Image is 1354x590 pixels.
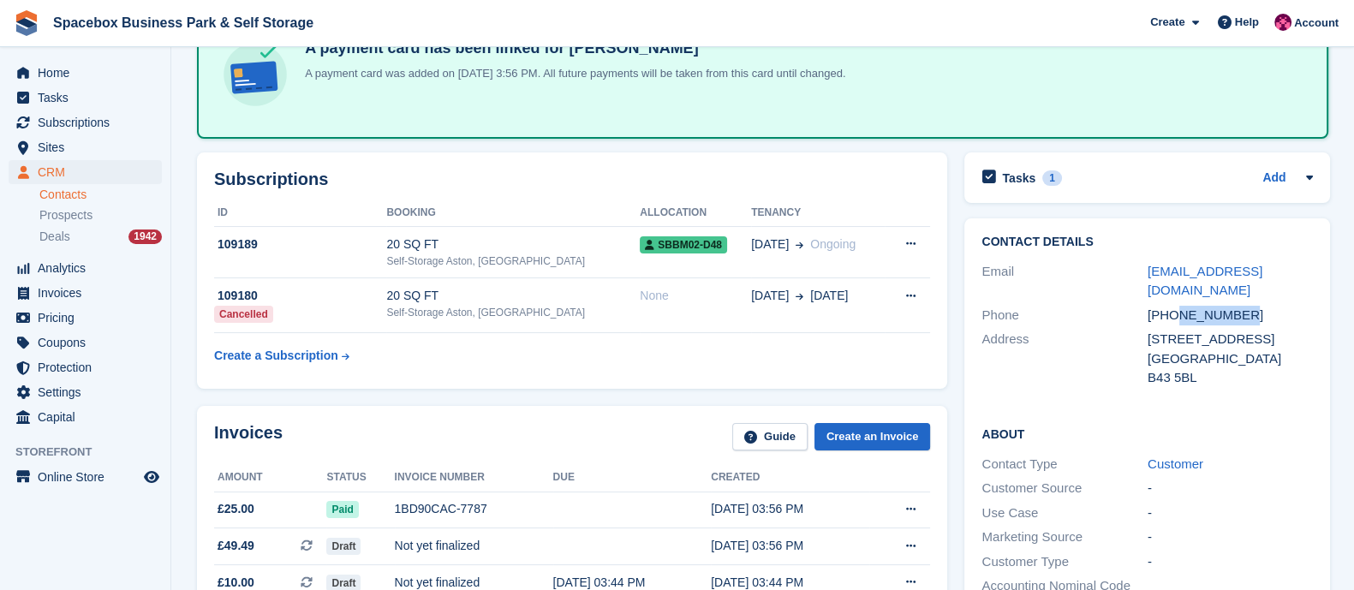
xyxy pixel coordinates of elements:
div: None [640,287,751,305]
p: A payment card was added on [DATE] 3:56 PM. All future payments will be taken from this card unti... [298,65,845,82]
th: Booking [386,200,640,227]
div: 1942 [128,229,162,244]
div: Not yet finalized [395,537,553,555]
span: Pricing [38,306,140,330]
div: - [1148,479,1314,498]
div: - [1148,527,1314,547]
th: Amount [214,464,326,492]
div: - [1148,552,1314,572]
div: B43 5BL [1148,368,1314,388]
span: Sites [38,135,140,159]
div: Marketing Source [981,527,1148,547]
img: Avishka Chauhan [1274,14,1291,31]
a: Prospects [39,206,162,224]
span: Settings [38,380,140,404]
div: Self-Storage Aston, [GEOGRAPHIC_DATA] [386,253,640,269]
span: Tasks [38,86,140,110]
div: 109189 [214,235,386,253]
th: ID [214,200,386,227]
div: - [1148,504,1314,523]
div: [DATE] 03:56 PM [711,537,869,555]
a: Deals 1942 [39,228,162,246]
span: Home [38,61,140,85]
th: Tenancy [751,200,885,227]
div: [STREET_ADDRESS] [1148,330,1314,349]
span: [DATE] [810,287,848,305]
h2: Contact Details [981,235,1313,249]
span: Draft [326,538,361,555]
a: menu [9,160,162,184]
a: menu [9,405,162,429]
h2: About [981,425,1313,442]
div: Cancelled [214,306,273,323]
a: menu [9,331,162,355]
span: SBBM02-D48 [640,236,727,253]
span: Subscriptions [38,110,140,134]
div: [PHONE_NUMBER] [1148,306,1314,325]
a: menu [9,355,162,379]
div: Contact Type [981,455,1148,474]
a: [EMAIL_ADDRESS][DOMAIN_NAME] [1148,264,1262,298]
a: menu [9,380,162,404]
img: stora-icon-8386f47178a22dfd0bd8f6a31ec36ba5ce8667c1dd55bd0f319d3a0aa187defe.svg [14,10,39,36]
span: £25.00 [218,500,254,518]
div: Email [981,262,1148,301]
span: Deals [39,229,70,245]
a: Add [1262,169,1285,188]
span: Invoices [38,281,140,305]
div: Self-Storage Aston, [GEOGRAPHIC_DATA] [386,305,640,320]
a: Spacebox Business Park & Self Storage [46,9,320,37]
a: Create a Subscription [214,340,349,372]
div: 1 [1042,170,1062,186]
span: £49.49 [218,537,254,555]
div: [DATE] 03:56 PM [711,500,869,518]
span: Create [1150,14,1184,31]
h2: Tasks [1002,170,1035,186]
div: Use Case [981,504,1148,523]
span: [DATE] [751,287,789,305]
span: Storefront [15,444,170,461]
div: Customer Type [981,552,1148,572]
span: Help [1235,14,1259,31]
a: menu [9,306,162,330]
span: [DATE] [751,235,789,253]
span: Prospects [39,207,92,223]
a: menu [9,86,162,110]
a: menu [9,465,162,489]
div: Create a Subscription [214,347,338,365]
th: Due [553,464,712,492]
span: Online Store [38,465,140,489]
span: Ongoing [810,237,856,251]
h2: Invoices [214,423,283,451]
div: 1BD90CAC-7787 [395,500,553,518]
div: Address [981,330,1148,388]
span: Analytics [38,256,140,280]
th: Created [711,464,869,492]
span: Capital [38,405,140,429]
h4: A payment card has been linked for [PERSON_NAME] [298,39,845,58]
a: Guide [732,423,808,451]
div: Customer Source [981,479,1148,498]
th: Allocation [640,200,751,227]
th: Status [326,464,394,492]
a: menu [9,256,162,280]
img: card-linked-ebf98d0992dc2aeb22e95c0e3c79077019eb2392cfd83c6a337811c24bc77127.svg [219,39,291,110]
div: Phone [981,306,1148,325]
div: 20 SQ FT [386,287,640,305]
div: 109180 [214,287,386,305]
a: menu [9,61,162,85]
span: Paid [326,501,358,518]
a: menu [9,281,162,305]
a: Create an Invoice [814,423,931,451]
div: 20 SQ FT [386,235,640,253]
th: Invoice number [395,464,553,492]
a: menu [9,135,162,159]
a: Contacts [39,187,162,203]
a: menu [9,110,162,134]
a: Preview store [141,467,162,487]
span: CRM [38,160,140,184]
span: Protection [38,355,140,379]
span: Coupons [38,331,140,355]
span: Account [1294,15,1339,32]
div: [GEOGRAPHIC_DATA] [1148,349,1314,369]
